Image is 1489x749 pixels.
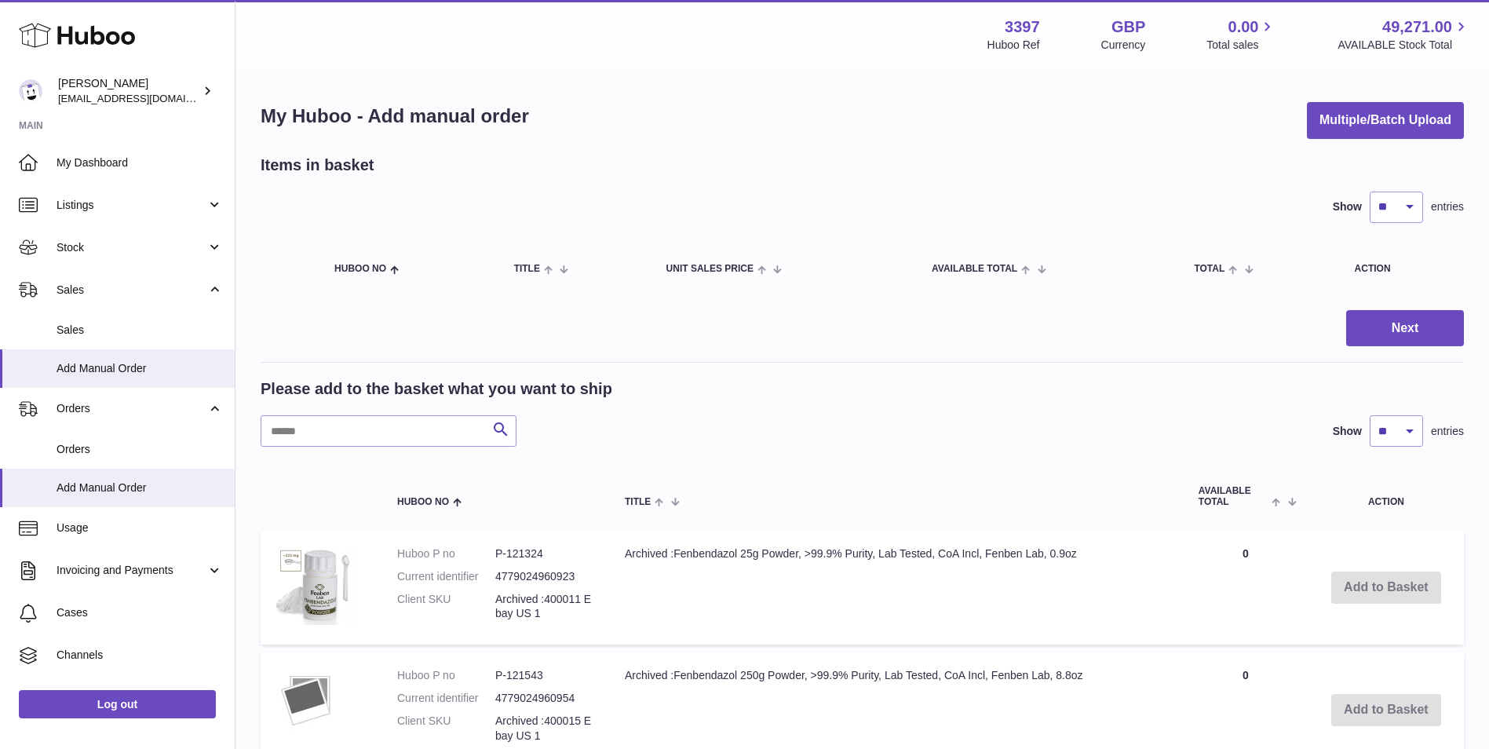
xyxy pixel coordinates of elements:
[57,198,206,213] span: Listings
[1206,16,1276,53] a: 0.00 Total sales
[1338,38,1470,53] span: AVAILABLE Stock Total
[495,714,593,744] dd: Archived :400015 Ebay US 1
[514,264,540,274] span: Title
[58,76,199,106] div: [PERSON_NAME]
[397,691,495,706] dt: Current identifier
[57,401,206,416] span: Orders
[19,690,216,718] a: Log out
[276,668,339,731] img: Archived :Fenbendazol 250g Powder, >99.9% Purity, Lab Tested, CoA Incl, Fenben Lab, 8.8oz
[57,361,223,376] span: Add Manual Order
[1355,264,1448,274] div: Action
[19,79,42,103] img: sales@canchema.com
[1382,16,1452,38] span: 49,271.00
[1333,199,1362,214] label: Show
[1431,424,1464,439] span: entries
[666,264,754,274] span: Unit Sales Price
[57,648,223,663] span: Channels
[261,155,374,176] h2: Items in basket
[1431,199,1464,214] span: entries
[261,104,529,129] h1: My Huboo - Add manual order
[495,691,593,706] dd: 4779024960954
[1346,310,1464,347] button: Next
[397,714,495,744] dt: Client SKU
[57,480,223,495] span: Add Manual Order
[1308,470,1464,522] th: Action
[495,546,593,561] dd: P-121324
[1101,38,1146,53] div: Currency
[1338,16,1470,53] a: 49,271.00 AVAILABLE Stock Total
[57,323,223,338] span: Sales
[1228,16,1259,38] span: 0.00
[57,240,206,255] span: Stock
[1005,16,1040,38] strong: 3397
[1183,531,1308,645] td: 0
[625,497,651,507] span: Title
[397,569,495,584] dt: Current identifier
[57,605,223,620] span: Cases
[57,283,206,298] span: Sales
[57,563,206,578] span: Invoicing and Payments
[334,264,386,274] span: Huboo no
[397,497,449,507] span: Huboo no
[495,668,593,683] dd: P-121543
[397,592,495,622] dt: Client SKU
[1206,38,1276,53] span: Total sales
[57,155,223,170] span: My Dashboard
[932,264,1017,274] span: AVAILABLE Total
[987,38,1040,53] div: Huboo Ref
[276,546,355,625] img: Archived :Fenbendazol 25g Powder, >99.9% Purity, Lab Tested, CoA Incl, Fenben Lab, 0.9oz
[1307,102,1464,139] button: Multiple/Batch Upload
[1199,486,1268,506] span: AVAILABLE Total
[609,531,1183,645] td: Archived :Fenbendazol 25g Powder, >99.9% Purity, Lab Tested, CoA Incl, Fenben Lab, 0.9oz
[1194,264,1224,274] span: Total
[495,569,593,584] dd: 4779024960923
[58,92,231,104] span: [EMAIL_ADDRESS][DOMAIN_NAME]
[1333,424,1362,439] label: Show
[1111,16,1145,38] strong: GBP
[57,442,223,457] span: Orders
[57,521,223,535] span: Usage
[261,378,612,400] h2: Please add to the basket what you want to ship
[397,546,495,561] dt: Huboo P no
[397,668,495,683] dt: Huboo P no
[495,592,593,622] dd: Archived :400011 Ebay US 1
